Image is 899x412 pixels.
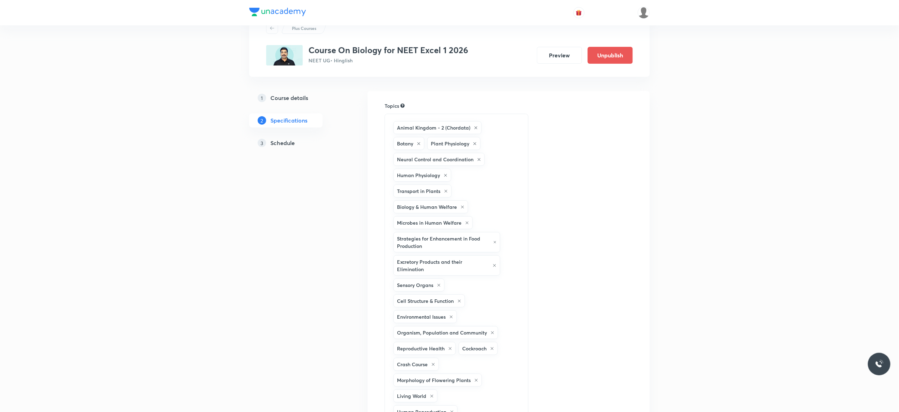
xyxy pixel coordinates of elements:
img: Anuruddha Kumar [638,7,650,19]
h6: Botany [397,140,413,147]
button: Preview [537,47,582,64]
h5: Course details [270,94,308,102]
h6: Environmental Issues [397,313,446,320]
h6: Biology & Human Welfare [397,203,457,211]
h6: Organism, Population and Community [397,329,487,336]
p: 3 [258,139,266,147]
h6: Cockroach [462,345,487,352]
img: Company Logo [249,8,306,16]
h6: Excretory Products and their Elimination [397,258,489,273]
button: avatar [573,7,585,18]
h6: Living World [397,392,426,400]
h6: Plant Physiology [431,140,469,147]
img: avatar [576,10,582,16]
h6: Transport in Plants [397,187,440,195]
p: Plus Courses [292,25,316,31]
h6: Animal Kingdom - 2 (Chordata) [397,124,470,131]
div: Search for topics [400,102,405,109]
h6: Reproductive Health [397,345,445,352]
p: 1 [258,94,266,102]
h6: Topics [385,102,399,110]
img: ttu [875,360,883,368]
h6: Microbes in Human Welfare [397,219,461,226]
h3: Course On Biology for NEET Excel 1 2026 [308,45,468,55]
p: NEET UG • Hinglish [308,57,468,64]
h5: Schedule [270,139,295,147]
button: Unpublish [588,47,633,64]
h6: Human Physiology [397,171,440,179]
h6: Strategies for Enhancement in Food Production [397,235,490,250]
a: Company Logo [249,8,306,18]
h6: Cell Structure & Function [397,297,454,305]
h5: Specifications [270,116,307,125]
h6: Neural Control and Coordination [397,156,473,163]
h6: Sensory Organs [397,281,433,289]
a: 1Course details [249,91,345,105]
h6: Crash Course [397,361,428,368]
img: C2EC8E0B-ACF2-423F-828F-130839DB3B31_plus.png [266,45,303,65]
h6: Morphology of Flowering Plants [397,376,471,384]
p: 2 [258,116,266,125]
a: 3Schedule [249,136,345,150]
